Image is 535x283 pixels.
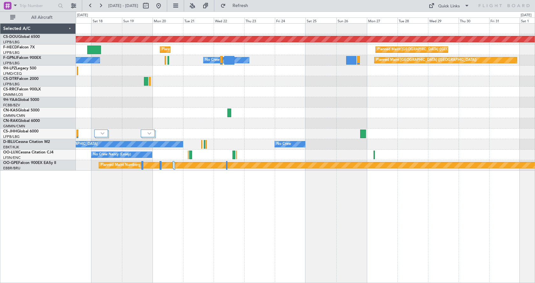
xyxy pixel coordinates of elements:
[3,40,20,45] a: LFPB/LBG
[3,88,17,91] span: CS-RRC
[91,18,122,23] div: Sat 18
[305,18,336,23] div: Sat 25
[3,67,16,70] span: 9H-LPZ
[183,18,214,23] div: Tue 21
[3,119,40,123] a: CN-RAKGlobal 6000
[3,50,20,55] a: LFPB/LBG
[376,55,476,65] div: Planned Maint [GEOGRAPHIC_DATA] ([GEOGRAPHIC_DATA])
[3,98,39,102] a: 9H-YAAGlobal 5000
[275,18,305,23] div: Fri 24
[3,46,17,49] span: F-HECD
[3,151,18,154] span: OO-LUX
[19,1,56,11] input: Trip Number
[7,12,69,23] button: All Aircraft
[205,55,220,65] div: No Crew
[336,18,367,23] div: Sun 26
[3,124,25,129] a: GMMN/CMN
[227,4,254,8] span: Refresh
[3,61,20,66] a: LFPB/LBG
[101,132,104,135] img: arrow-gray.svg
[77,13,88,18] div: [DATE]
[3,88,41,91] a: CS-RRCFalcon 900LX
[3,140,16,144] span: D-IBLU
[93,150,131,159] div: No Crew Nancy (Essey)
[3,77,17,81] span: CS-DTR
[3,140,50,144] a: D-IBLUCessna Citation M2
[153,18,183,23] div: Mon 20
[521,13,531,18] div: [DATE]
[61,18,91,23] div: Fri 17
[367,18,397,23] div: Mon 27
[3,56,17,60] span: F-GPNJ
[3,67,36,70] a: 9H-LPZLegacy 500
[3,151,53,154] a: OO-LUXCessna Citation CJ4
[425,1,473,11] button: Quick Links
[17,15,67,20] span: All Aircraft
[101,160,140,170] div: Planned Maint Nurnberg
[3,98,18,102] span: 9H-YAA
[3,92,23,97] a: DNMM/LOS
[3,161,18,165] span: OO-GPE
[3,109,18,112] span: CN-KAS
[3,130,17,133] span: CS-JHH
[3,103,20,108] a: FCBB/BZV
[147,132,151,135] img: arrow-gray.svg
[3,130,39,133] a: CS-JHHGlobal 6000
[3,56,41,60] a: F-GPNJFalcon 900EX
[276,139,291,149] div: No Crew
[244,18,275,23] div: Thu 23
[3,134,20,139] a: LFPB/LBG
[459,18,489,23] div: Thu 30
[438,3,460,10] div: Quick Links
[122,18,153,23] div: Sun 19
[3,145,19,150] a: EBKT/KJK
[162,45,262,54] div: Planned Maint [GEOGRAPHIC_DATA] ([GEOGRAPHIC_DATA])
[3,35,18,39] span: CS-DOU
[397,18,428,23] div: Tue 28
[3,166,20,171] a: EBBR/BRU
[428,18,459,23] div: Wed 29
[3,113,25,118] a: GMMN/CMN
[3,71,22,76] a: LFMD/CEQ
[3,161,56,165] a: OO-GPEFalcon 900EX EASy II
[3,35,40,39] a: CS-DOUGlobal 6500
[108,3,138,9] span: [DATE] - [DATE]
[377,45,478,54] div: Planned Maint [GEOGRAPHIC_DATA] ([GEOGRAPHIC_DATA])
[214,18,244,23] div: Wed 22
[218,1,256,11] button: Refresh
[3,46,35,49] a: F-HECDFalcon 7X
[3,155,21,160] a: LFSN/ENC
[3,109,39,112] a: CN-KASGlobal 5000
[489,18,520,23] div: Fri 31
[3,77,39,81] a: CS-DTRFalcon 2000
[3,119,18,123] span: CN-RAK
[3,82,20,87] a: LFPB/LBG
